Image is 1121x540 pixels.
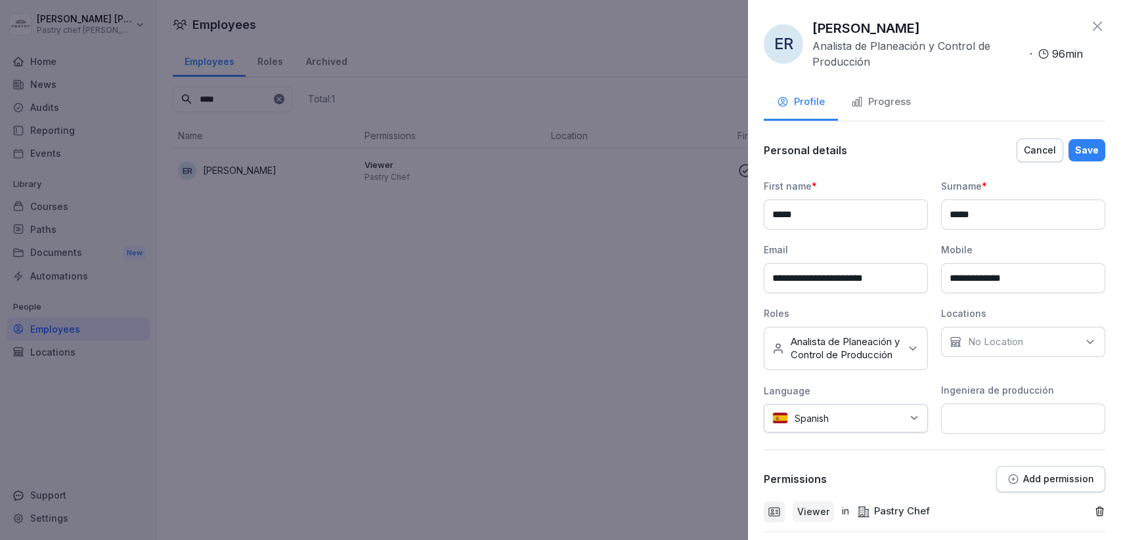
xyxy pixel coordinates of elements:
[968,335,1023,348] p: No Location
[838,85,924,121] button: Progress
[812,38,1083,70] div: ·
[764,306,928,320] div: Roles
[941,179,1105,193] div: Surname
[1068,139,1105,161] button: Save
[941,243,1105,257] div: Mobile
[857,504,930,519] div: Pastry Chef
[842,504,849,519] p: in
[777,94,825,110] div: Profile
[764,472,827,486] p: Permissions
[812,38,1024,70] p: Analista de Planeación y Control de Producción
[764,384,928,398] div: Language
[941,383,1105,397] div: Ingeniera de producción
[1052,46,1083,62] p: 96 min
[764,179,928,193] div: First name
[764,24,803,64] div: ER
[1017,138,1063,162] button: Cancel
[1024,143,1056,157] div: Cancel
[764,404,928,432] div: Spanish
[812,18,920,38] p: [PERSON_NAME]
[791,335,900,362] p: Analista de Planeación y Control de Producción
[797,505,829,518] p: Viewer
[764,243,928,257] div: Email
[1023,474,1094,484] p: Add permission
[996,466,1105,492] button: Add permission
[1075,143,1099,157] div: Save
[941,306,1105,320] div: Locations
[772,412,788,425] img: es.svg
[764,144,847,157] p: Personal details
[851,94,911,110] div: Progress
[764,85,838,121] button: Profile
